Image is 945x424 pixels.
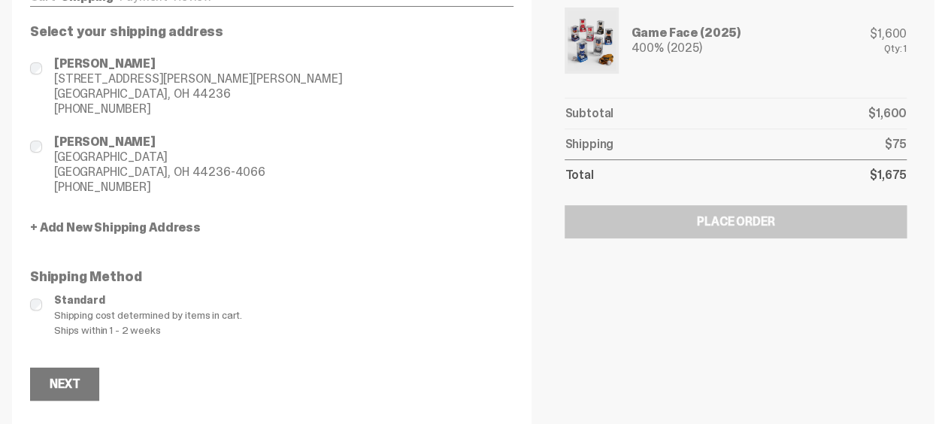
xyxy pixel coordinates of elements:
p: Shipping [565,138,613,150]
span: Shipping cost determined by items in cart. [54,307,513,323]
button: Place Order [565,205,907,238]
p: Select your shipping address [30,25,513,38]
span: Standard [54,292,513,307]
img: 01-ghostwrite-mlb-game-face-complete-set.png [568,11,616,71]
p: Total [565,169,593,181]
div: Qty: 1 [870,43,907,53]
div: 400% (2025) [631,42,740,54]
span: [PHONE_NUMBER] [54,180,265,195]
div: Place Order [697,216,774,228]
span: [STREET_ADDRESS][PERSON_NAME][PERSON_NAME] [54,71,342,86]
span: [GEOGRAPHIC_DATA] [54,150,265,165]
p: Subtotal [565,108,613,120]
span: [GEOGRAPHIC_DATA], OH 44236-4066 [54,165,265,180]
span: [PERSON_NAME] [54,135,265,150]
p: $75 [884,138,907,150]
span: [PERSON_NAME] [54,56,342,71]
div: Next [50,378,80,390]
a: + Add New Shipping Address [30,222,513,234]
p: $1,675 [870,169,907,181]
button: Next [30,368,99,401]
p: $1,600 [868,108,907,120]
span: [PHONE_NUMBER] [54,101,342,117]
span: [GEOGRAPHIC_DATA], OH 44236 [54,86,342,101]
p: Shipping Method [30,270,513,283]
span: Ships within 1 - 2 weeks [54,323,513,338]
div: $1,600 [870,28,907,40]
div: Game Face (2025) [631,27,740,39]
